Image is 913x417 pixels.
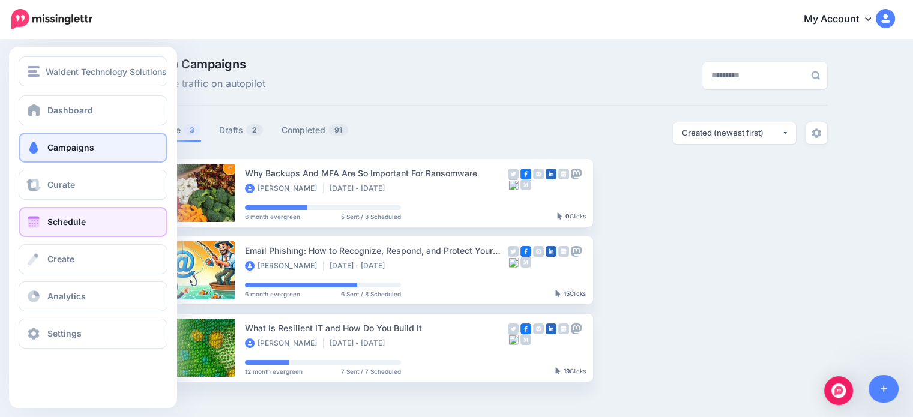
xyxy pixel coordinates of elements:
[520,323,531,334] img: facebook-square.png
[19,281,167,311] a: Analytics
[811,71,820,80] img: search-grey-6.png
[812,128,821,138] img: settings-grey.png
[557,213,586,220] div: Clicks
[245,214,300,220] span: 6 month evergreen
[330,184,391,193] li: [DATE] - [DATE]
[245,184,324,193] li: [PERSON_NAME]
[19,319,167,349] a: Settings
[555,367,561,374] img: pointer-grey-darker.png
[19,244,167,274] a: Create
[520,257,531,268] img: medium-grey-square.png
[184,124,200,136] span: 3
[47,291,86,301] span: Analytics
[330,261,391,271] li: [DATE] - [DATE]
[508,323,519,334] img: twitter-grey-square.png
[155,58,265,70] span: Drip Campaigns
[282,123,349,137] a: Completed91
[47,142,94,152] span: Campaigns
[245,261,324,271] li: [PERSON_NAME]
[47,105,93,115] span: Dashboard
[245,291,300,297] span: 6 month evergreen
[245,166,508,180] div: Why Backups And MFA Are So Important For Ransomware
[520,334,531,345] img: medium-grey-square.png
[824,376,853,405] div: Open Intercom Messenger
[682,127,782,139] div: Created (newest first)
[508,169,519,179] img: twitter-grey-square.png
[520,179,531,190] img: medium-grey-square.png
[555,290,586,298] div: Clicks
[19,95,167,125] a: Dashboard
[11,9,92,29] img: Missinglettr
[520,169,531,179] img: facebook-square.png
[558,246,569,257] img: google_business-grey-square.png
[47,217,86,227] span: Schedule
[155,123,201,137] a: Active3
[571,169,582,179] img: mastodon-grey-square.png
[564,367,570,374] b: 19
[508,246,519,257] img: twitter-grey-square.png
[546,323,556,334] img: linkedin-square.png
[558,169,569,179] img: google_business-grey-square.png
[571,323,582,334] img: mastodon-grey-square.png
[28,66,40,77] img: menu.png
[571,246,582,257] img: mastodon-grey-square.png
[792,5,895,34] a: My Account
[557,212,562,220] img: pointer-grey-darker.png
[546,246,556,257] img: linkedin-square.png
[508,334,519,345] img: bluesky-grey-square.png
[341,291,401,297] span: 6 Sent / 8 Scheduled
[533,323,544,334] img: instagram-grey-square.png
[555,290,561,297] img: pointer-grey-darker.png
[155,76,265,92] span: Drive traffic on autopilot
[508,179,519,190] img: bluesky-grey-square.png
[341,214,401,220] span: 5 Sent / 8 Scheduled
[328,124,348,136] span: 91
[19,56,167,86] button: Waident Technology Solutions
[46,65,167,79] span: Waident Technology Solutions
[245,244,508,257] div: Email Phishing: How to Recognize, Respond, and Protect Your Data
[673,122,796,144] button: Created (newest first)
[330,338,391,348] li: [DATE] - [DATE]
[565,212,570,220] b: 0
[219,123,264,137] a: Drafts2
[558,323,569,334] img: google_business-grey-square.png
[245,338,324,348] li: [PERSON_NAME]
[533,246,544,257] img: instagram-grey-square.png
[19,133,167,163] a: Campaigns
[47,328,82,338] span: Settings
[508,257,519,268] img: bluesky-grey-square.png
[546,169,556,179] img: linkedin-square.png
[555,368,586,375] div: Clicks
[47,254,74,264] span: Create
[47,179,75,190] span: Curate
[533,169,544,179] img: instagram-grey-square.png
[520,246,531,257] img: facebook-square.png
[564,290,570,297] b: 15
[341,368,401,374] span: 7 Sent / 7 Scheduled
[246,124,263,136] span: 2
[245,321,508,335] div: What Is Resilient IT and How Do You Build It
[245,368,303,374] span: 12 month evergreen
[19,207,167,237] a: Schedule
[19,170,167,200] a: Curate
